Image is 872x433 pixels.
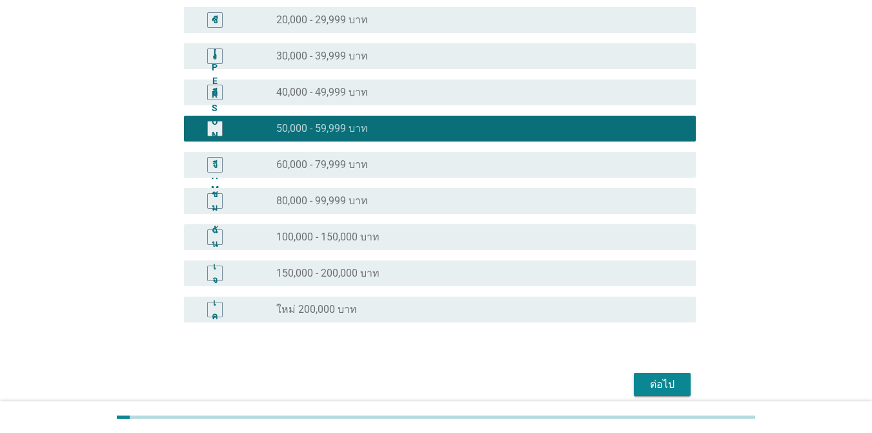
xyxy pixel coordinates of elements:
[650,378,674,390] font: ต่อไป
[276,267,380,279] font: 150,000 - 200,000 บาท
[276,231,380,243] font: 100,000 - 150,000 บาท
[212,189,218,213] font: ชม
[276,158,368,171] font: 60,000 - 79,999 บาท
[212,225,218,249] font: ฉัน
[276,50,368,62] font: 30,000 - 39,999 บาท
[276,195,368,207] font: 80,000 - 99,999 บาท
[276,303,357,315] font: ใหม่ 200,000 บาท
[212,261,218,285] font: เจ
[276,14,368,26] font: 20,000 - 29,999 บาท
[276,122,368,134] font: 50,000 - 59,999 บาท
[212,14,218,25] font: ซี
[212,159,218,169] font: จี
[634,373,691,396] button: ต่อไป
[212,297,218,321] font: เค
[276,86,368,98] font: 40,000 - 49,999 บาท
[211,48,219,208] font: [PERSON_NAME]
